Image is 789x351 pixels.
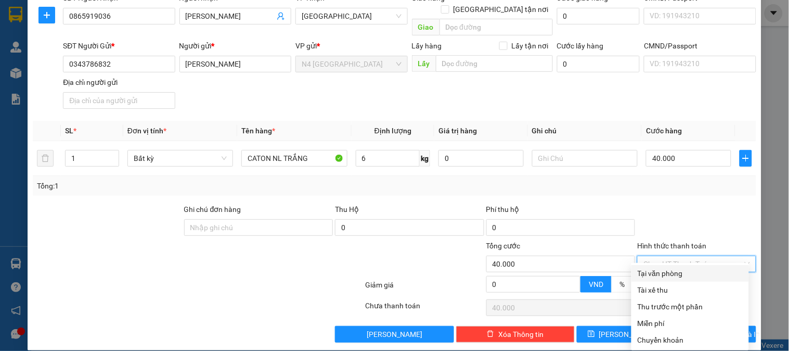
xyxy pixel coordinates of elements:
span: save [588,330,595,339]
input: Ghi chú đơn hàng [184,219,333,236]
div: VP gửi [295,40,407,52]
span: Bất kỳ [134,151,227,166]
span: Lấy [412,55,436,72]
label: Cước lấy hàng [557,42,604,50]
label: Ghi chú đơn hàng [184,205,241,214]
div: Phí thu hộ [486,204,636,219]
input: Dọc đường [439,19,553,35]
input: Cước lấy hàng [557,56,640,72]
span: [PERSON_NAME] [367,329,422,340]
span: [PERSON_NAME] [599,329,655,340]
input: Cước giao hàng [557,8,640,24]
div: Tổng: 1 [37,180,305,192]
div: Địa chỉ người gửi [63,77,175,88]
div: Tại văn phòng [638,268,743,279]
span: plus [39,11,55,19]
span: Tổng cước [486,242,521,250]
button: save[PERSON_NAME] [577,326,665,343]
input: Ghi Chú [532,150,638,167]
div: Giảm giá [364,279,485,297]
div: Chưa thanh toán [364,300,485,318]
div: Tài xế thu [638,284,743,296]
button: plus [38,7,55,23]
span: Giao [412,19,439,35]
div: Người gửi [179,40,291,52]
span: SL [65,127,73,135]
button: delete [37,150,54,167]
span: Lấy tận nơi [508,40,553,52]
button: deleteXóa Thông tin [456,326,575,343]
span: plus [740,154,752,162]
button: printer[PERSON_NAME] và In [668,326,756,343]
span: Đơn vị tính [127,127,166,135]
button: plus [740,150,752,167]
span: kg [420,150,430,167]
input: Dọc đường [436,55,553,72]
div: Chuyển khoản [638,334,743,346]
input: 0 [438,150,524,167]
span: Giá trị hàng [438,127,477,135]
label: Hình thức thanh toán [637,242,706,250]
span: user-add [277,12,285,20]
th: Ghi chú [528,121,642,141]
span: Thu Hộ [335,205,359,214]
div: SĐT Người Gửi [63,40,175,52]
button: [PERSON_NAME] [335,326,454,343]
span: Phú Giáo [302,8,401,24]
span: % [619,280,625,289]
span: VND [589,280,603,289]
input: Địa chỉ của người gửi [63,92,175,109]
span: delete [487,330,494,339]
div: Miễn phí [638,318,743,329]
span: [GEOGRAPHIC_DATA] tận nơi [449,4,553,15]
span: Xóa Thông tin [498,329,544,340]
div: CMND/Passport [644,40,756,52]
span: Định lượng [374,127,411,135]
span: Tên hàng [241,127,275,135]
span: N4 Bình Phước [302,56,401,72]
span: Lấy hàng [412,42,442,50]
span: Cước hàng [646,127,682,135]
div: Thu trước một phần [638,301,743,312]
input: VD: Bàn, Ghế [241,150,347,167]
